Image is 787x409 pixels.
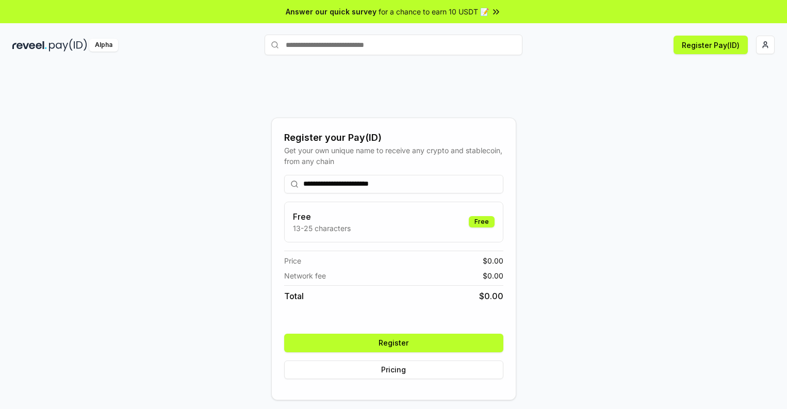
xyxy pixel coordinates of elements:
[284,361,503,379] button: Pricing
[284,145,503,167] div: Get your own unique name to receive any crypto and stablecoin, from any chain
[469,216,495,227] div: Free
[483,270,503,281] span: $ 0.00
[284,290,304,302] span: Total
[479,290,503,302] span: $ 0.00
[674,36,748,54] button: Register Pay(ID)
[284,270,326,281] span: Network fee
[12,39,47,52] img: reveel_dark
[49,39,87,52] img: pay_id
[89,39,118,52] div: Alpha
[284,255,301,266] span: Price
[379,6,489,17] span: for a chance to earn 10 USDT 📝
[284,334,503,352] button: Register
[286,6,376,17] span: Answer our quick survey
[284,130,503,145] div: Register your Pay(ID)
[293,210,351,223] h3: Free
[293,223,351,234] p: 13-25 characters
[483,255,503,266] span: $ 0.00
